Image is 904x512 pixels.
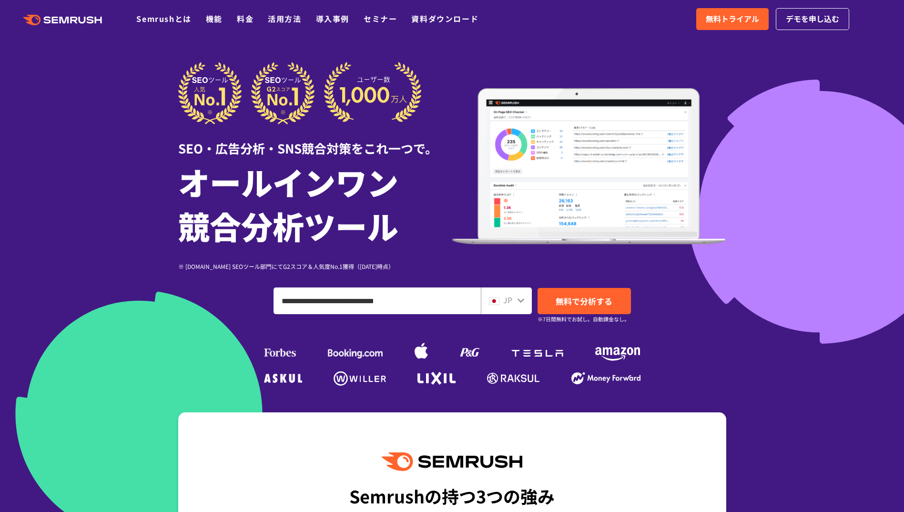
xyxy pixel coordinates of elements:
img: Semrush [382,452,522,471]
a: 無料トライアル [696,8,769,30]
a: 活用方法 [268,13,301,24]
a: 料金 [237,13,254,24]
span: 無料トライアル [706,13,759,25]
div: ※ [DOMAIN_NAME] SEOツール部門にてG2スコア＆人気度No.1獲得（[DATE]時点） [178,262,452,271]
a: デモを申し込む [776,8,849,30]
span: JP [503,294,512,306]
a: Semrushとは [136,13,191,24]
a: 資料ダウンロード [411,13,478,24]
a: セミナー [364,13,397,24]
span: デモを申し込む [786,13,839,25]
div: SEO・広告分析・SNS競合対策をこれ一つで。 [178,124,452,157]
span: 無料で分析する [556,295,612,307]
a: 無料で分析する [538,288,631,314]
a: 導入事例 [316,13,349,24]
small: ※7日間無料でお試し。自動課金なし。 [538,315,630,324]
h1: オールインワン 競合分析ツール [178,160,452,247]
a: 機能 [206,13,223,24]
input: ドメイン、キーワードまたはURLを入力してください [274,288,480,314]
